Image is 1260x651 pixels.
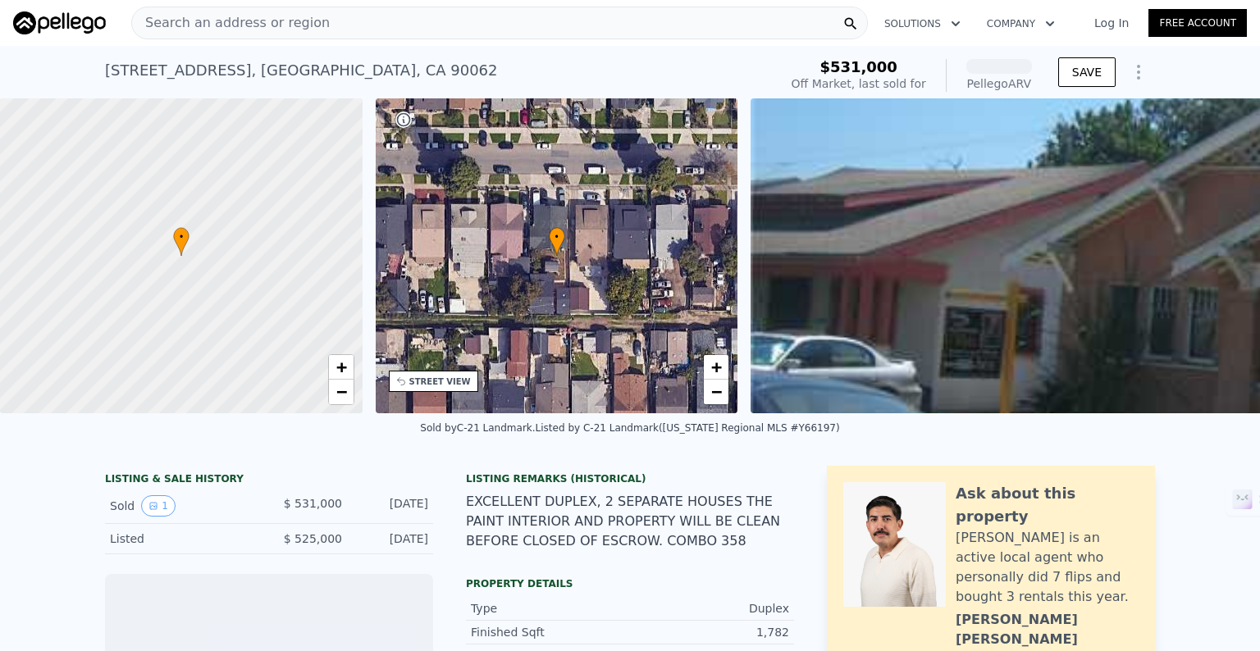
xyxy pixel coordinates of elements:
button: Show Options [1122,56,1155,89]
div: Sold by C-21 Landmark . [420,422,535,434]
div: [PERSON_NAME] [PERSON_NAME] [956,610,1139,649]
a: Zoom out [329,380,354,404]
div: LISTING & SALE HISTORY [105,472,433,489]
div: EXCELLENT DUPLEX, 2 SEPARATE HOUSES THE PAINT INTERIOR AND PROPERTY WILL BE CLEAN BEFORE CLOSED O... [466,492,794,551]
a: Zoom in [704,355,728,380]
div: Listing Remarks (Historical) [466,472,794,485]
span: • [549,230,565,244]
div: • [549,227,565,256]
button: SAVE [1058,57,1116,87]
div: [PERSON_NAME] is an active local agent who personally did 7 flips and bought 3 rentals this year. [956,528,1139,607]
a: Zoom in [329,355,354,380]
div: Pellego ARV [966,75,1032,92]
div: [DATE] [355,530,428,547]
div: [DATE] [355,495,428,517]
span: $ 531,000 [284,497,342,510]
div: Duplex [630,600,789,617]
span: − [336,381,346,402]
span: $531,000 [819,58,897,75]
button: View historical data [141,495,176,517]
div: Property details [466,577,794,590]
div: Off Market, last sold for [792,75,926,92]
span: Search an address or region [132,13,330,33]
img: Pellego [13,11,106,34]
a: Log In [1075,15,1148,31]
button: Solutions [871,9,974,39]
span: • [173,230,189,244]
div: • [173,227,189,256]
div: STREET VIEW [409,376,471,388]
span: + [336,357,346,377]
a: Zoom out [704,380,728,404]
div: Ask about this property [956,482,1139,528]
div: [STREET_ADDRESS] , [GEOGRAPHIC_DATA] , CA 90062 [105,59,498,82]
div: Listed [110,530,256,547]
span: $ 525,000 [284,532,342,545]
div: Finished Sqft [471,624,630,640]
div: 1,782 [630,624,789,640]
span: − [711,381,722,402]
div: Sold [110,495,256,517]
button: Company [974,9,1068,39]
div: Listed by C-21 Landmark ([US_STATE] Regional MLS #Y66197) [536,422,840,434]
div: Type [471,600,630,617]
span: + [711,357,722,377]
a: Free Account [1148,9,1247,37]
